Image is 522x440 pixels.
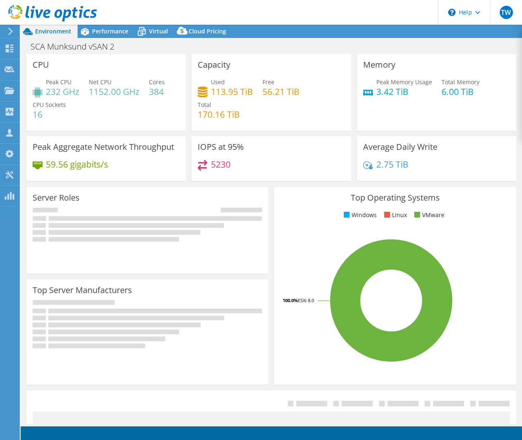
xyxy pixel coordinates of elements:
span: Peak Memory Usage [376,78,432,86]
h4: 3.42 TiB [376,87,432,96]
span: Environment [35,27,71,35]
h3: Top Operating Systems [280,193,510,202]
h4: 16 [33,110,66,119]
h4: 56.21 TiB [262,87,300,96]
svg: \n [448,9,456,16]
span: TW [500,6,513,19]
span: Total [198,101,211,109]
h4: 6.00 TiB [442,87,479,96]
span: Total Memory [442,78,479,86]
h4: 1152.00 GHz [89,87,139,96]
span: Cores [149,78,165,86]
tspan: ESXi 8.0 [298,297,314,303]
span: Used [211,78,225,86]
span: Virtual [149,27,168,35]
span: CPU Sockets [33,101,66,109]
span: Cloud Pricing [189,27,226,35]
h3: Average Daily Write [363,142,437,151]
h4: 170.16 TiB [198,110,240,119]
tspan: 100.0% [283,297,298,303]
h4: 384 [149,87,165,96]
h3: Server Roles [33,193,80,202]
h3: Peak Aggregate Network Throughput [33,142,174,151]
span: Peak CPU [46,78,71,86]
h3: CPU [33,60,49,69]
span: Net CPU [89,78,111,86]
li: Linux [382,211,407,220]
h4: 59.56 gigabits/s [46,160,108,169]
h1: SCA Munksund vSAN 2 [27,42,127,51]
h3: Memory [363,60,395,69]
h4: 2.75 TiB [376,160,409,169]
h4: 5230 [211,160,231,169]
h3: Top Server Manufacturers [33,286,132,295]
h4: 113.95 TiB [211,87,253,96]
h3: Capacity [198,60,230,69]
li: Windows [342,211,377,220]
span: Free [262,78,274,86]
h4: 232 GHz [46,87,79,96]
h3: IOPS at 95% [198,142,244,151]
li: VMware [412,211,444,220]
span: Performance [92,27,128,35]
